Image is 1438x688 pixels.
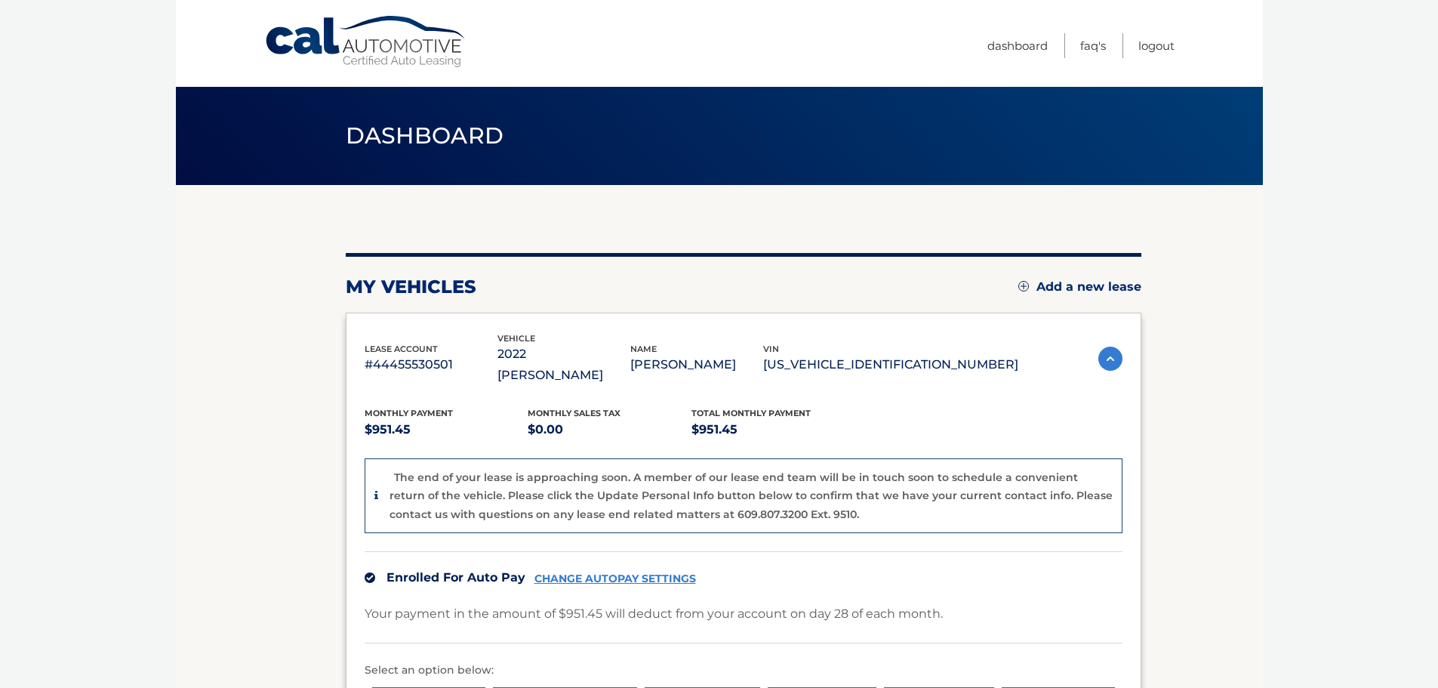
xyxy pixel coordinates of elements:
span: Enrolled For Auto Pay [386,570,525,585]
a: Logout [1138,33,1175,58]
p: Your payment in the amount of $951.45 will deduct from your account on day 28 of each month. [365,603,943,625]
img: add.svg [1018,281,1029,292]
a: Dashboard [987,33,1048,58]
h2: my vehicles [346,276,476,298]
img: accordion-active.svg [1098,347,1122,371]
p: $951.45 [691,419,855,440]
span: Dashboard [346,122,504,150]
span: Monthly sales Tax [528,408,620,418]
a: CHANGE AUTOPAY SETTINGS [534,572,696,585]
a: Add a new lease [1018,279,1141,295]
p: #44455530501 [365,354,497,375]
span: Monthly Payment [365,408,453,418]
span: lease account [365,344,438,354]
p: [US_VEHICLE_IDENTIFICATION_NUMBER] [763,354,1018,375]
p: [PERSON_NAME] [630,354,763,375]
p: The end of your lease is approaching soon. A member of our lease end team will be in touch soon t... [390,470,1113,521]
span: Total Monthly Payment [691,408,811,418]
p: $951.45 [365,419,528,440]
a: FAQ's [1080,33,1106,58]
span: vin [763,344,779,354]
img: check.svg [365,572,375,583]
p: Select an option below: [365,662,1122,680]
a: Cal Automotive [264,15,468,69]
p: 2022 [PERSON_NAME] [497,344,630,386]
span: vehicle [497,333,535,344]
p: $0.00 [528,419,691,440]
span: name [630,344,657,354]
